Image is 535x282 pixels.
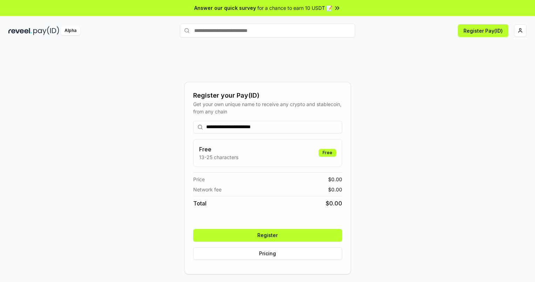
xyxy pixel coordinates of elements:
[326,199,342,208] span: $ 0.00
[193,247,342,260] button: Pricing
[328,176,342,183] span: $ 0.00
[328,186,342,193] span: $ 0.00
[33,26,59,35] img: pay_id
[8,26,32,35] img: reveel_dark
[61,26,80,35] div: Alpha
[193,176,205,183] span: Price
[458,24,508,37] button: Register Pay(ID)
[257,4,332,12] span: for a chance to earn 10 USDT 📝
[193,100,342,115] div: Get your own unique name to receive any crypto and stablecoin, from any chain
[319,149,336,157] div: Free
[194,4,256,12] span: Answer our quick survey
[193,186,222,193] span: Network fee
[193,91,342,100] div: Register your Pay(ID)
[193,199,206,208] span: Total
[193,229,342,242] button: Register
[199,145,238,153] h3: Free
[199,153,238,161] p: 13-25 characters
